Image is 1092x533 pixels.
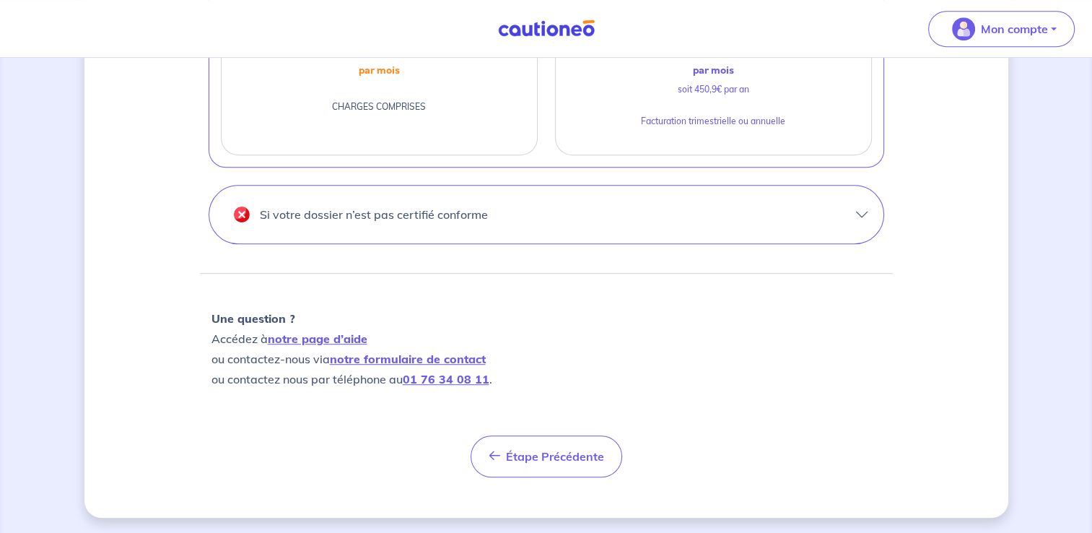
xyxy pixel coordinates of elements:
p: Facturation trimestrielle ou annuelle [629,111,797,131]
span: Étape Précédente [506,449,604,464]
img: illu_cancel.svg [234,207,250,222]
p: CHARGES COMPRISES [320,97,437,117]
button: Étape Précédente [471,435,622,477]
img: illu_account_valid_menu.svg [952,17,975,40]
a: notre formulaire de contact [330,352,486,366]
p: soit 450,9€ par an [666,79,761,100]
p: Accédez à ou contactez-nous via ou contactez nous par téléphone au . [211,308,881,389]
strong: Une question ? [211,311,295,326]
button: illu_account_valid_menu.svgMon compte [928,11,1075,47]
p: par mois [347,61,411,79]
a: notre page d’aide [268,331,367,346]
button: illu_cancel.svgSi votre dossier n’est pas certifié conforme [209,186,883,243]
img: Cautioneo [492,19,600,38]
p: par mois [681,61,746,79]
p: Si votre dossier n’est pas certifié conforme [260,203,488,226]
p: Mon compte [981,20,1048,38]
a: 01 76 34 08 11 [403,372,489,386]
